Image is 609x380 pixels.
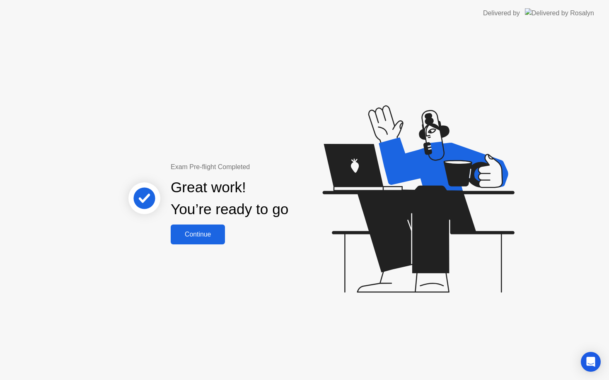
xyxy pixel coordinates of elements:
[171,162,342,172] div: Exam Pre-flight Completed
[171,225,225,244] button: Continue
[173,231,222,238] div: Continue
[483,8,520,18] div: Delivered by
[525,8,594,18] img: Delivered by Rosalyn
[171,177,288,220] div: Great work! You’re ready to go
[581,352,601,372] div: Open Intercom Messenger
